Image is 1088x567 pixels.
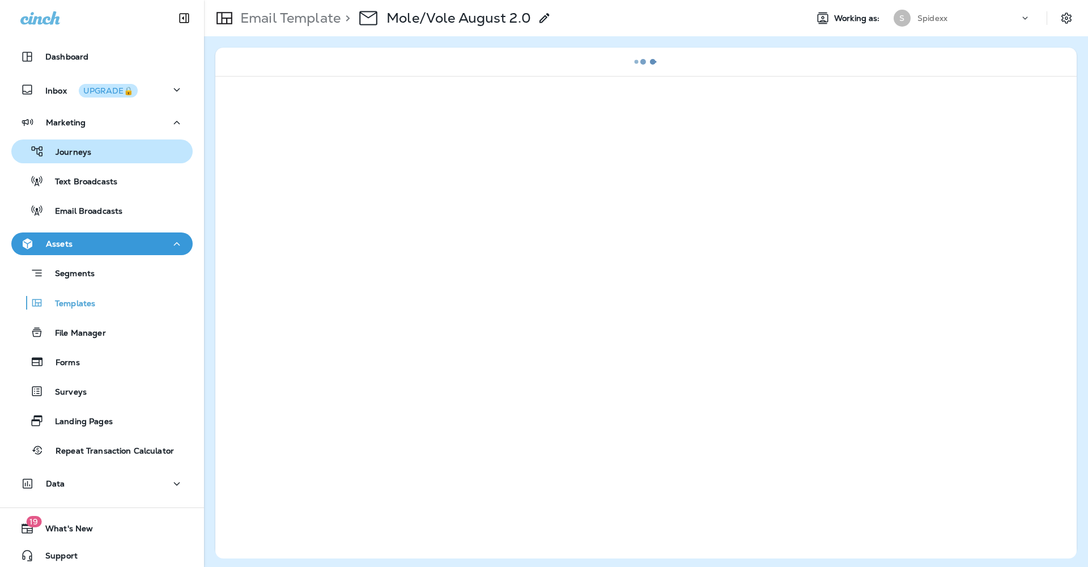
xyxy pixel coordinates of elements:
[44,147,91,158] p: Journeys
[11,320,193,344] button: File Manager
[11,472,193,495] button: Data
[11,198,193,222] button: Email Broadcasts
[11,517,193,540] button: 19What's New
[44,446,174,457] p: Repeat Transaction Calculator
[11,45,193,68] button: Dashboard
[894,10,911,27] div: S
[11,232,193,255] button: Assets
[168,7,200,29] button: Collapse Sidebar
[83,87,133,95] div: UPGRADE🔒
[11,291,193,315] button: Templates
[11,139,193,163] button: Journeys
[11,169,193,193] button: Text Broadcasts
[44,269,95,280] p: Segments
[341,10,350,27] p: >
[79,84,138,98] button: UPGRADE🔒
[44,417,113,428] p: Landing Pages
[11,78,193,101] button: InboxUPGRADE🔒
[834,14,882,23] span: Working as:
[44,177,117,188] p: Text Broadcasts
[46,118,86,127] p: Marketing
[45,84,138,96] p: Inbox
[44,299,95,310] p: Templates
[44,358,80,369] p: Forms
[11,409,193,433] button: Landing Pages
[11,379,193,403] button: Surveys
[44,387,87,398] p: Surveys
[26,516,41,527] span: 19
[917,14,947,23] p: Spidexx
[11,544,193,567] button: Support
[11,438,193,462] button: Repeat Transaction Calculator
[34,551,78,565] span: Support
[46,479,65,488] p: Data
[44,328,106,339] p: File Manager
[236,10,341,27] p: Email Template
[46,239,73,248] p: Assets
[11,350,193,374] button: Forms
[1056,8,1077,28] button: Settings
[11,111,193,134] button: Marketing
[11,261,193,285] button: Segments
[386,10,531,27] p: Mole/Vole August 2.0
[45,52,88,61] p: Dashboard
[44,206,122,217] p: Email Broadcasts
[34,524,93,538] span: What's New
